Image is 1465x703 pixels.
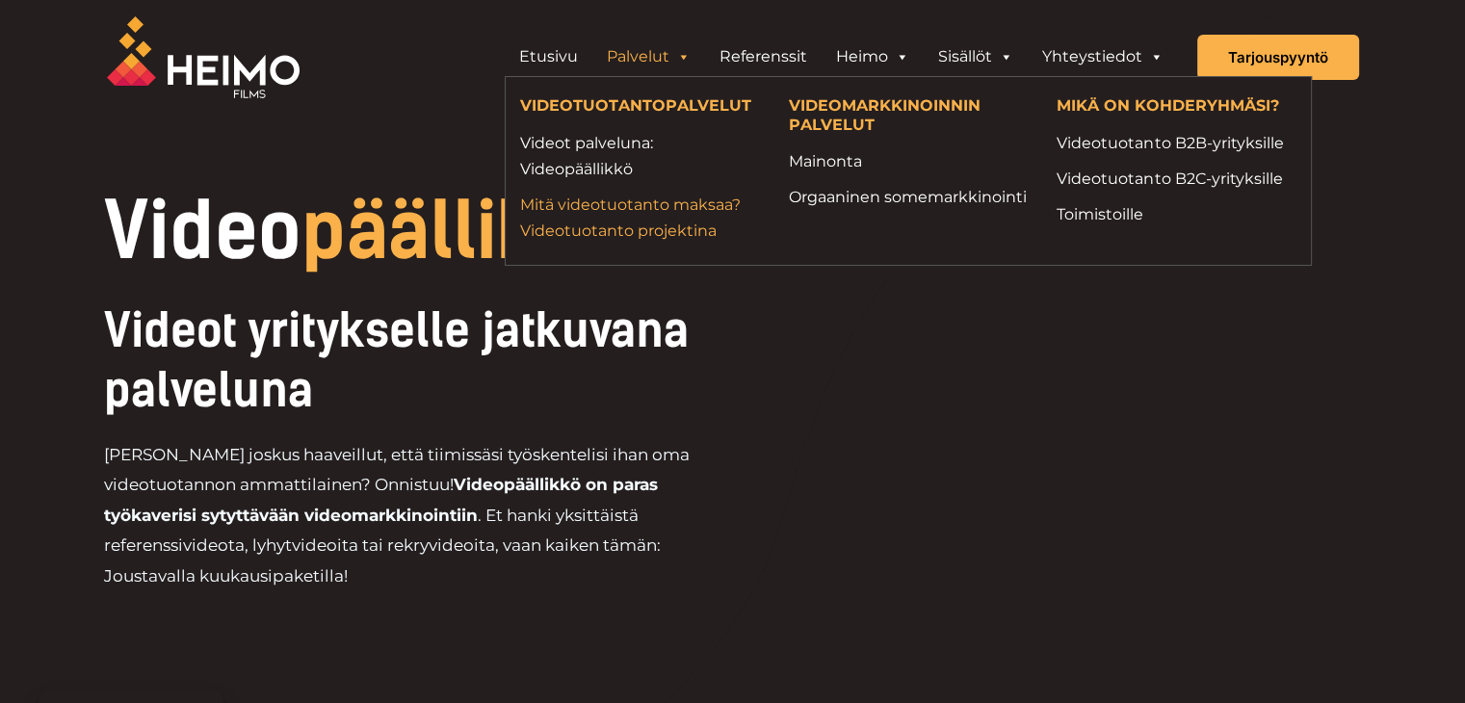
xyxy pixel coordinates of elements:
a: Videotuotanto B2C-yrityksille [1057,166,1296,192]
h4: VIDEOTUOTANTOPALVELUT [520,96,760,119]
a: Toimistoille [1057,201,1296,227]
a: Sisällöt [924,38,1028,76]
a: Referenssit [705,38,822,76]
p: [PERSON_NAME] joskus haaveillut, että tiimissäsi työskentelisi ihan oma videotuotannon ammattilai... [104,440,733,592]
h4: VIDEOMARKKINOINNIN PALVELUT [788,96,1028,138]
img: Heimo Filmsin logo [107,16,300,98]
strong: Videopäällikkö on paras työkaverisi sytyttävään videomarkkinointiin [104,475,658,525]
aside: Header Widget 1 [495,38,1188,76]
a: Tarjouspyyntö [1197,35,1359,80]
h4: MIKÄ ON KOHDERYHMÄSI? [1057,96,1296,119]
span: päällikkö [301,185,625,277]
a: Orgaaninen somemarkkinointi [788,184,1028,210]
a: Mitä videotuotanto maksaa?Videotuotanto projektina [520,192,760,244]
span: Videot yritykselle jatkuvana palveluna [104,302,689,418]
a: Mainonta [788,148,1028,174]
a: Videot palveluna: Videopäällikkö [520,130,760,182]
a: Videotuotanto B2B-yrityksille [1057,130,1296,156]
a: Etusivu [505,38,592,76]
h1: Video [104,193,864,270]
a: Palvelut [592,38,705,76]
a: Heimo [822,38,924,76]
a: Yhteystiedot [1028,38,1178,76]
